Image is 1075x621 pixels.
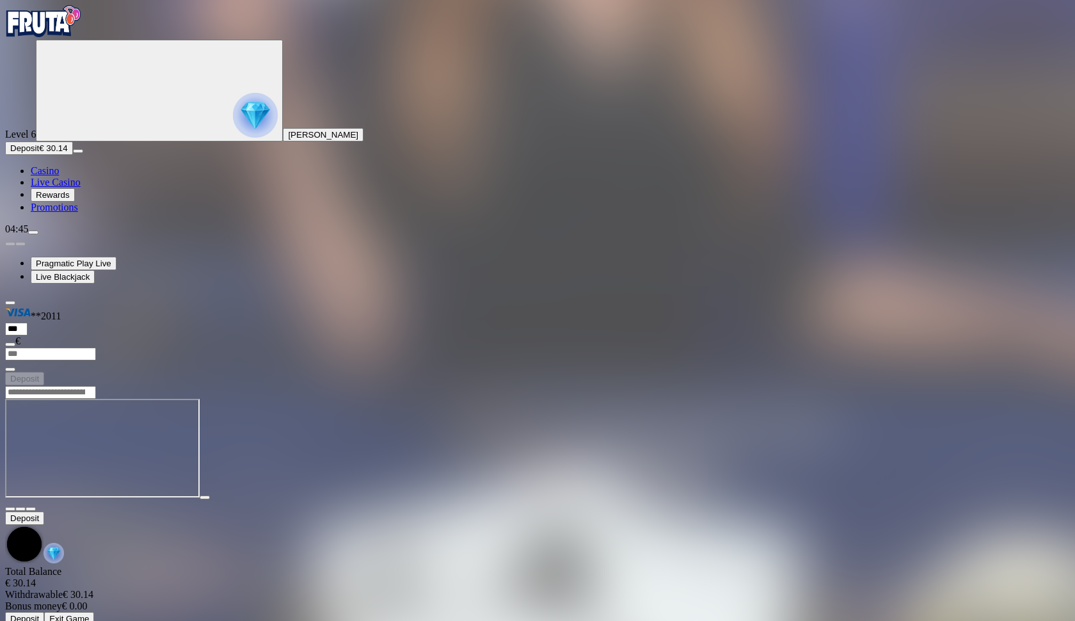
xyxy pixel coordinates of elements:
span: 04:45 [5,223,28,234]
button: Pragmatic Play Live [31,257,116,270]
button: chevron-down icon [15,507,26,511]
button: fullscreen icon [26,507,36,511]
span: Level 6 [5,129,36,140]
button: [PERSON_NAME] [283,128,363,141]
a: Live Casino [31,177,81,188]
button: menu [73,149,83,153]
div: € 30.14 [5,577,1070,589]
img: reward-icon [44,543,64,563]
button: prev slide [5,242,15,246]
button: play icon [200,496,210,499]
div: € 30.14 [5,589,1070,601]
button: Depositplus icon€ 30.14 [5,141,73,155]
a: Fruta [5,28,82,39]
button: reward progress [36,40,283,141]
nav: Primary [5,5,1070,213]
button: Deposit [5,372,44,385]
input: Search [5,386,96,399]
img: Visa [5,305,31,319]
button: Deposit [5,512,44,525]
span: Pragmatic Play Live [36,259,111,268]
span: Deposit [10,374,39,383]
button: menu [28,230,38,234]
div: € 0.00 [5,601,1070,612]
a: Promotions [31,202,78,213]
nav: Main menu [5,165,1070,213]
span: Withdrawable [5,589,63,600]
iframe: Speed Blackjack 45 [5,399,200,497]
span: Live Blackjack [36,272,90,282]
div: Game menu [5,512,1070,566]
button: eye icon [5,367,15,371]
span: Rewards [36,190,70,200]
img: Fruta [5,5,82,37]
a: Casino [31,165,59,176]
button: eye icon [5,343,15,346]
img: reward progress [233,93,278,138]
span: € 30.14 [39,143,67,153]
span: Deposit [10,513,39,523]
span: Bonus money [5,601,61,611]
button: close icon [5,507,15,511]
span: Deposit [10,143,39,153]
div: Total Balance [5,566,1070,589]
button: Rewards [31,188,75,202]
span: [PERSON_NAME] [288,130,358,140]
button: next slide [15,242,26,246]
button: Hide quick deposit form [5,301,15,305]
button: Live Blackjack [31,270,95,284]
span: € [15,335,20,346]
